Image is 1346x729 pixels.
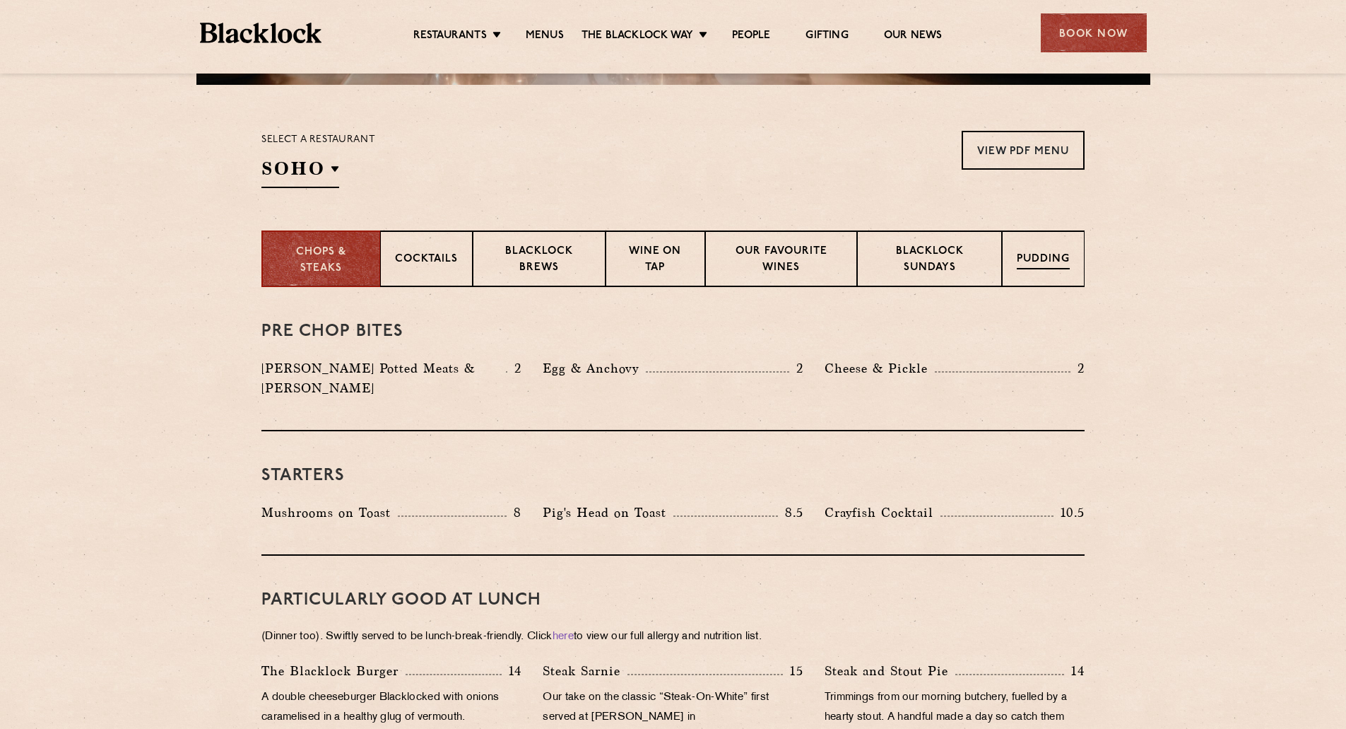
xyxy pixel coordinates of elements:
p: 14 [502,662,522,680]
a: Our News [884,29,943,45]
p: The Blacklock Burger [261,661,406,681]
a: Restaurants [413,29,487,45]
a: here [553,631,574,642]
div: Book Now [1041,13,1147,52]
p: 14 [1064,662,1085,680]
p: Steak and Stout Pie [825,661,955,681]
p: 2 [1070,359,1085,378]
p: Cheese & Pickle [825,358,935,378]
p: Select a restaurant [261,131,375,149]
p: Mushrooms on Toast [261,503,398,523]
p: Cocktails [395,252,458,269]
p: A double cheeseburger Blacklocked with onions caramelised in a healthy glug of vermouth. [261,688,521,728]
img: BL_Textured_Logo-footer-cropped.svg [200,23,322,43]
p: 2 [507,359,521,378]
p: 8 [507,503,521,522]
p: Pig's Head on Toast [543,503,673,523]
p: (Dinner too). Swiftly served to be lunch-break-friendly. Click to view our full allergy and nutri... [261,627,1085,647]
a: People [732,29,770,45]
p: Egg & Anchovy [543,358,646,378]
p: [PERSON_NAME] Potted Meats & [PERSON_NAME] [261,358,506,398]
h2: SOHO [261,156,339,188]
p: 2 [789,359,803,378]
h3: Pre Chop Bites [261,322,1085,341]
p: Blacklock Sundays [872,244,987,277]
p: Pudding [1017,252,1070,269]
p: 8.5 [778,503,803,522]
p: 15 [783,662,803,680]
p: Chops & Steaks [277,245,365,276]
h3: PARTICULARLY GOOD AT LUNCH [261,591,1085,610]
p: Steak Sarnie [543,661,627,681]
p: Crayfish Cocktail [825,503,940,523]
a: View PDF Menu [962,131,1085,170]
h3: Starters [261,467,1085,485]
p: 10.5 [1053,503,1085,522]
p: Our favourite wines [720,244,843,277]
p: Wine on Tap [620,244,690,277]
p: Blacklock Brews [488,244,591,277]
a: Menus [526,29,564,45]
a: The Blacklock Way [582,29,693,45]
a: Gifting [805,29,848,45]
